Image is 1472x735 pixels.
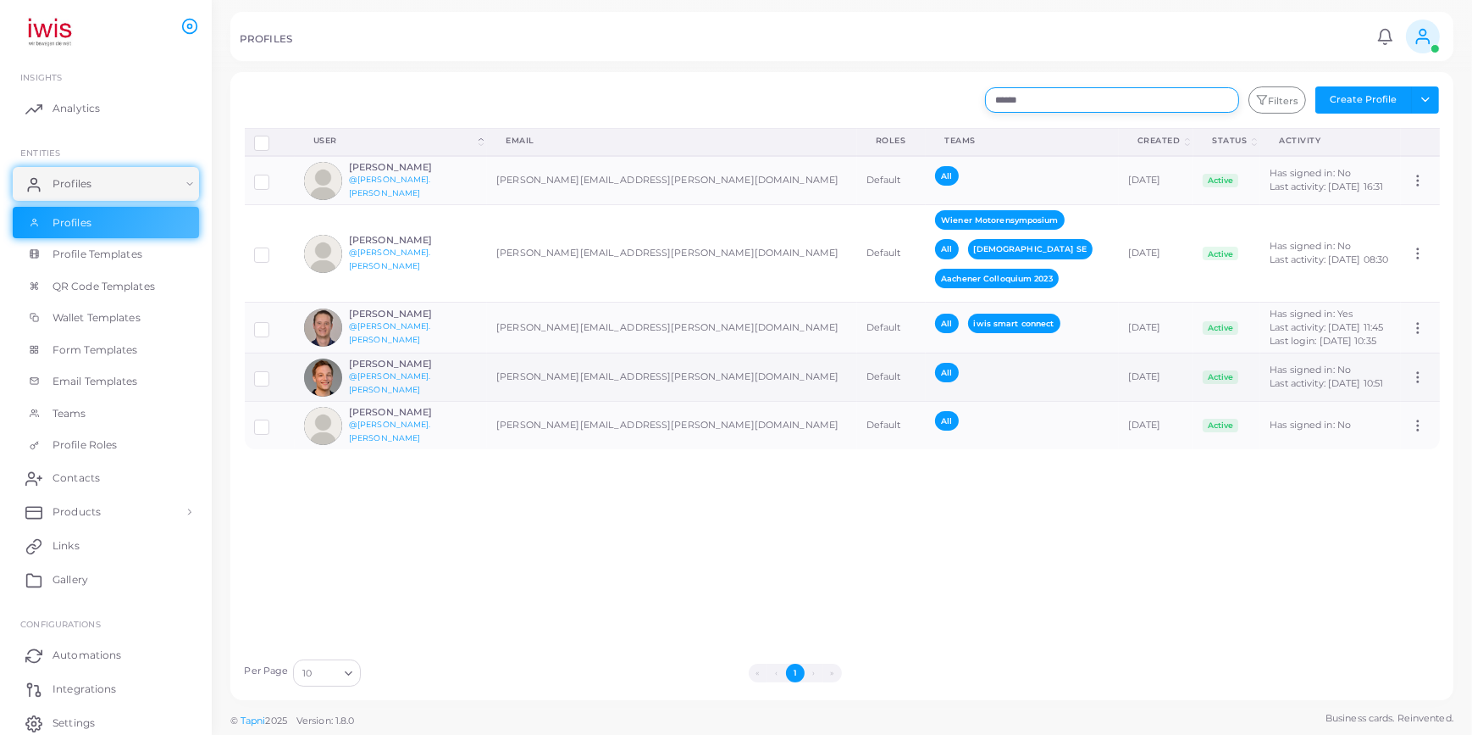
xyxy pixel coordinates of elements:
[53,310,141,326] span: Wallet Templates
[53,716,95,731] span: Settings
[857,402,926,450] td: Default
[1270,377,1383,389] span: Last activity: [DATE] 10:51
[935,269,1059,288] span: Aachener Colloquium 2023
[13,334,199,366] a: Form Templates
[13,672,199,706] a: Integrations
[349,407,473,418] h6: [PERSON_NAME]
[1203,247,1238,260] span: Active
[13,365,199,398] a: Email Templates
[935,210,1065,230] span: Wiener Motorensymposium
[487,303,857,354] td: [PERSON_NAME][EMAIL_ADDRESS][PERSON_NAME][DOMAIN_NAME]
[349,235,473,246] h6: [PERSON_NAME]
[1119,205,1194,303] td: [DATE]
[265,714,286,728] span: 2025
[935,363,958,382] span: All
[935,411,958,431] span: All
[53,374,138,389] span: Email Templates
[349,359,473,370] h6: [PERSON_NAME]
[1203,321,1238,335] span: Active
[53,342,138,358] span: Form Templates
[857,303,926,354] td: Default
[857,354,926,402] td: Default
[1270,321,1383,333] span: Last activity: [DATE] 11:45
[349,175,431,198] a: @[PERSON_NAME].[PERSON_NAME]
[349,309,473,320] h6: [PERSON_NAME]
[53,279,155,294] span: QR Code Templates
[1119,156,1194,205] td: [DATE]
[1270,167,1351,179] span: Has signed in: No
[1270,253,1388,265] span: Last activity: [DATE] 08:30
[245,665,289,678] label: Per Page
[304,309,342,347] img: avatar
[1401,128,1439,156] th: Action
[506,135,838,147] div: Email
[313,135,475,147] div: User
[13,563,199,597] a: Gallery
[13,529,199,563] a: Links
[296,715,355,727] span: Version: 1.8.0
[53,648,121,663] span: Automations
[876,135,907,147] div: Roles
[13,92,199,125] a: Analytics
[53,406,86,421] span: Teams
[13,398,199,430] a: Teams
[20,72,62,82] span: INSIGHTS
[53,176,91,192] span: Profiles
[1270,419,1351,431] span: Has signed in: No
[53,437,117,453] span: Profile Roles
[53,247,142,262] span: Profile Templates
[230,714,354,728] span: ©
[349,371,431,394] a: @[PERSON_NAME].[PERSON_NAME]
[13,207,199,239] a: Profiles
[53,101,100,116] span: Analytics
[304,407,342,445] img: avatar
[968,239,1093,259] span: [DEMOGRAPHIC_DATA] SE
[349,420,431,443] a: @[PERSON_NAME].[PERSON_NAME]
[302,665,312,682] span: 10
[1203,370,1238,384] span: Active
[53,504,101,520] span: Products
[1270,335,1376,347] span: Last login: [DATE] 10:35
[1119,354,1194,402] td: [DATE]
[15,16,109,47] img: logo
[487,205,857,303] td: [PERSON_NAME][EMAIL_ADDRESS][PERSON_NAME][DOMAIN_NAME]
[1270,181,1383,192] span: Last activity: [DATE] 16:31
[349,248,431,270] a: @[PERSON_NAME].[PERSON_NAME]
[487,156,857,205] td: [PERSON_NAME][EMAIL_ADDRESS][PERSON_NAME][DOMAIN_NAME]
[349,162,473,173] h6: [PERSON_NAME]
[935,239,958,259] span: All
[13,302,199,334] a: Wallet Templates
[487,402,857,450] td: [PERSON_NAME][EMAIL_ADDRESS][PERSON_NAME][DOMAIN_NAME]
[13,429,199,461] a: Profile Roles
[293,660,361,687] div: Search for option
[304,235,342,273] img: avatar
[304,162,342,200] img: avatar
[1248,86,1306,114] button: Filters
[1315,86,1412,114] button: Create Profile
[1325,711,1453,726] span: Business cards. Reinvented.
[487,354,857,402] td: [PERSON_NAME][EMAIL_ADDRESS][PERSON_NAME][DOMAIN_NAME]
[1137,135,1182,147] div: Created
[13,167,199,201] a: Profiles
[53,215,91,231] span: Profiles
[1279,135,1382,147] div: activity
[13,461,199,495] a: Contacts
[857,156,926,205] td: Default
[240,33,292,45] h5: PROFILES
[1119,303,1194,354] td: [DATE]
[1119,402,1194,450] td: [DATE]
[1270,308,1353,320] span: Has signed in: Yes
[935,166,958,186] span: All
[53,538,80,554] span: Links
[13,495,199,529] a: Products
[241,715,266,727] a: Tapni
[1270,364,1351,376] span: Has signed in: No
[53,682,116,697] span: Integrations
[1270,240,1351,252] span: Has signed in: No
[944,135,1100,147] div: Teams
[365,664,1224,682] ul: Pagination
[20,619,101,629] span: Configurations
[245,128,295,156] th: Row-selection
[349,321,431,344] a: @[PERSON_NAME].[PERSON_NAME]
